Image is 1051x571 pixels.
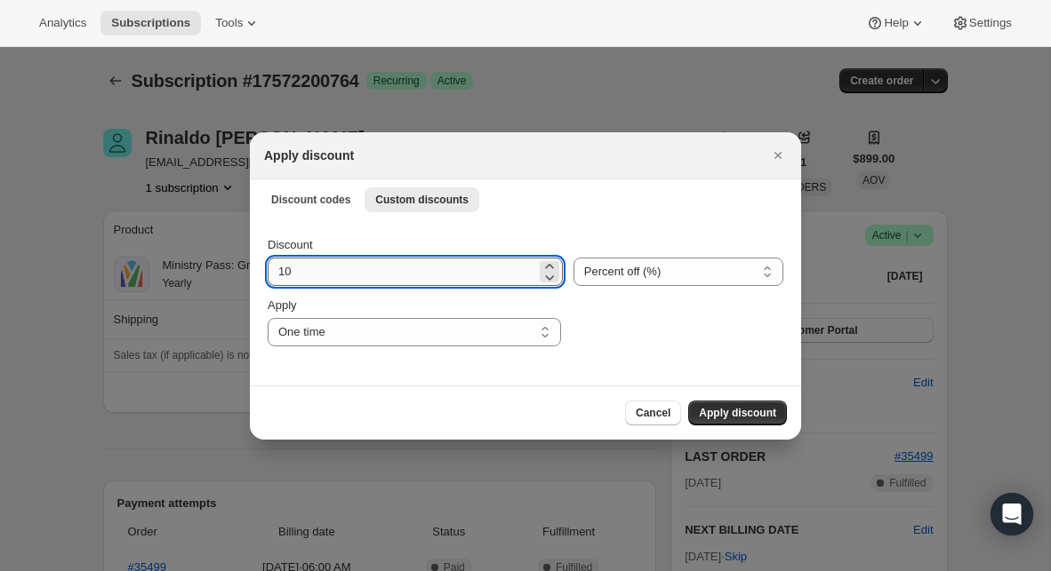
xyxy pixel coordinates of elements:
[268,238,313,251] span: Discount
[941,11,1023,36] button: Settings
[264,147,354,164] h2: Apply discount
[375,193,469,207] span: Custom discounts
[205,11,271,36] button: Tools
[699,406,776,420] span: Apply discount
[625,400,681,425] button: Cancel
[268,298,297,312] span: Apply
[969,16,1012,30] span: Settings
[991,493,1033,535] div: Open Intercom Messenger
[884,16,908,30] span: Help
[855,11,936,36] button: Help
[261,187,361,212] button: Discount codes
[28,11,97,36] button: Analytics
[111,16,190,30] span: Subscriptions
[39,16,86,30] span: Analytics
[688,400,787,425] button: Apply discount
[271,193,350,207] span: Discount codes
[365,187,479,212] button: Custom discounts
[636,406,670,420] span: Cancel
[215,16,243,30] span: Tools
[766,143,790,168] button: Close
[250,218,801,385] div: Custom discounts
[100,11,201,36] button: Subscriptions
